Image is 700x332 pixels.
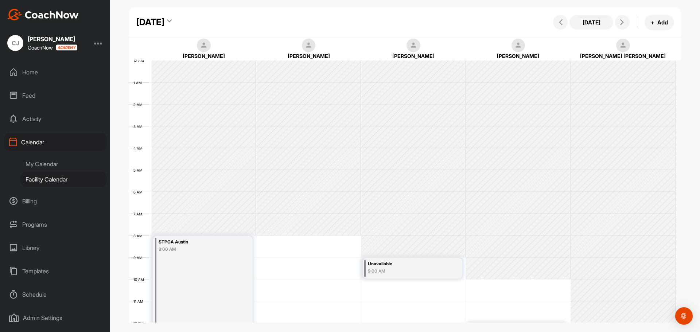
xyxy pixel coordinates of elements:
[129,146,150,151] div: 4 AM
[4,192,107,210] div: Billing
[368,268,445,274] div: 9:00 AM
[28,36,77,42] div: [PERSON_NAME]
[159,246,236,253] div: 8:00 AM
[129,234,150,238] div: 8 AM
[4,133,107,151] div: Calendar
[4,86,107,105] div: Feed
[129,81,149,85] div: 1 AM
[129,255,150,260] div: 9 AM
[651,19,654,26] span: +
[159,238,236,246] div: STPGA Austin
[129,124,150,129] div: 3 AM
[7,9,79,20] img: CoachNow
[20,156,107,172] div: My Calendar
[129,102,150,107] div: 2 AM
[56,44,77,51] img: CoachNow acadmey
[4,215,107,234] div: Programs
[569,15,613,30] button: [DATE]
[4,110,107,128] div: Activity
[370,52,456,60] div: [PERSON_NAME]
[302,39,316,52] img: square_default-ef6cabf814de5a2bf16c804365e32c732080f9872bdf737d349900a9daf73cf9.png
[129,168,150,172] div: 5 AM
[7,35,23,51] div: CJ
[580,52,666,60] div: [PERSON_NAME] [PERSON_NAME]
[4,309,107,327] div: Admin Settings
[368,260,445,268] div: Unavailable
[28,44,77,51] div: CoachNow
[407,39,420,52] img: square_default-ef6cabf814de5a2bf16c804365e32c732080f9872bdf737d349900a9daf73cf9.png
[129,212,149,216] div: 7 AM
[475,52,561,60] div: [PERSON_NAME]
[129,277,151,282] div: 10 AM
[129,299,151,304] div: 11 AM
[197,39,211,52] img: square_default-ef6cabf814de5a2bf16c804365e32c732080f9872bdf737d349900a9daf73cf9.png
[4,63,107,81] div: Home
[645,15,674,30] button: +Add
[129,190,150,194] div: 6 AM
[20,172,107,187] div: Facility Calendar
[4,262,107,280] div: Templates
[4,285,107,304] div: Schedule
[512,39,525,52] img: square_default-ef6cabf814de5a2bf16c804365e32c732080f9872bdf737d349900a9daf73cf9.png
[129,58,151,63] div: 12 AM
[136,16,164,29] div: [DATE]
[616,39,630,52] img: square_default-ef6cabf814de5a2bf16c804365e32c732080f9872bdf737d349900a9daf73cf9.png
[675,307,693,325] div: Open Intercom Messenger
[265,52,352,60] div: [PERSON_NAME]
[4,239,107,257] div: Library
[129,321,151,325] div: 12 PM
[161,52,247,60] div: [PERSON_NAME]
